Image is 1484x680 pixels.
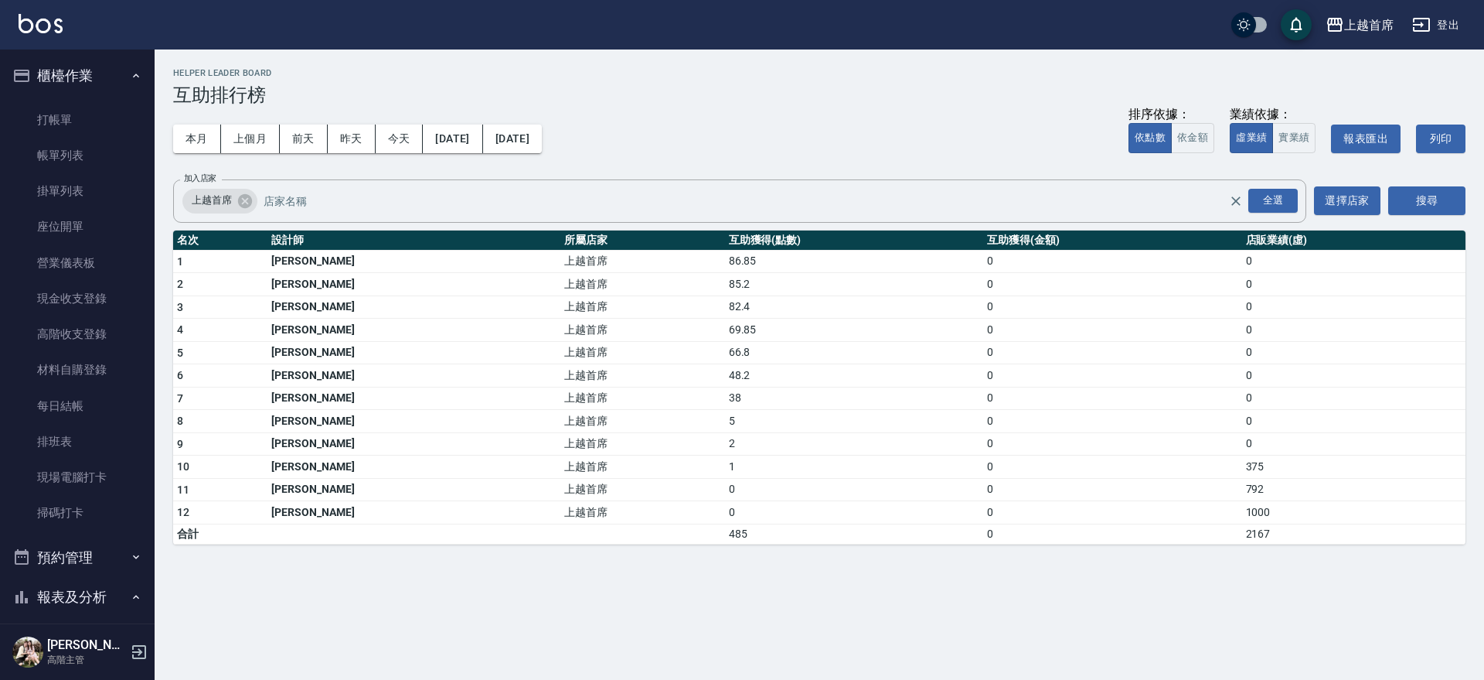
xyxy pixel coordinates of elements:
[1230,107,1316,123] div: 業績依據：
[6,138,148,173] a: 帳單列表
[560,501,724,525] td: 上越首席
[1242,501,1465,525] td: 1000
[560,387,724,410] td: 上越首席
[983,296,1241,319] td: 0
[328,125,376,153] button: 昨天
[173,68,1465,78] h2: Helper Leader Board
[725,387,983,410] td: 38
[1225,190,1247,212] button: Clear
[725,432,983,456] td: 2
[560,456,724,479] td: 上越首席
[1242,524,1465,544] td: 2167
[267,456,560,479] td: [PERSON_NAME]
[560,319,724,342] td: 上越首席
[1242,432,1465,456] td: 0
[1416,125,1465,153] button: 列印
[6,102,148,138] a: 打帳單
[182,193,241,208] span: 上越首席
[6,316,148,352] a: 高階收支登錄
[560,296,724,319] td: 上越首席
[267,501,560,525] td: [PERSON_NAME]
[1344,15,1394,35] div: 上越首席
[177,506,190,518] span: 12
[1242,387,1465,410] td: 0
[6,388,148,424] a: 每日結帳
[1248,189,1298,213] div: 全選
[560,410,724,433] td: 上越首席
[173,84,1465,106] h3: 互助排行榜
[725,273,983,296] td: 85.2
[983,364,1241,388] td: 0
[1281,9,1312,40] button: save
[725,231,983,251] th: 互助獲得(點數)
[177,255,183,268] span: 1
[1245,186,1301,216] button: Open
[560,250,724,273] td: 上越首席
[177,438,183,450] span: 9
[6,460,148,495] a: 現場電腦打卡
[177,347,183,359] span: 5
[1242,273,1465,296] td: 0
[725,319,983,342] td: 69.85
[983,273,1241,296] td: 0
[725,478,983,501] td: 0
[1242,478,1465,501] td: 792
[725,410,983,433] td: 5
[6,624,148,659] a: 報表目錄
[1242,410,1465,433] td: 0
[6,424,148,460] a: 排班表
[725,456,983,479] td: 1
[1331,125,1401,153] button: 報表匯出
[267,319,560,342] td: [PERSON_NAME]
[560,341,724,364] td: 上越首席
[1272,123,1316,153] button: 實業績
[1388,186,1465,215] button: 搜尋
[6,352,148,388] a: 材料自購登錄
[560,478,724,501] td: 上越首席
[173,125,221,153] button: 本月
[177,323,183,336] span: 4
[423,125,482,153] button: [DATE]
[6,245,148,281] a: 營業儀表板
[267,410,560,433] td: [PERSON_NAME]
[1171,123,1214,153] button: 依金額
[267,231,560,251] th: 設計師
[983,319,1241,342] td: 0
[177,460,190,473] span: 10
[483,125,542,153] button: [DATE]
[19,14,63,33] img: Logo
[267,273,560,296] td: [PERSON_NAME]
[560,364,724,388] td: 上越首席
[725,341,983,364] td: 66.8
[6,56,148,96] button: 櫃檯作業
[267,364,560,388] td: [PERSON_NAME]
[47,637,126,653] h5: [PERSON_NAME]
[6,173,148,209] a: 掛單列表
[1128,123,1172,153] button: 依點數
[12,637,43,668] img: Person
[983,456,1241,479] td: 0
[725,364,983,388] td: 48.2
[725,250,983,273] td: 86.85
[983,478,1241,501] td: 0
[1242,364,1465,388] td: 0
[267,296,560,319] td: [PERSON_NAME]
[6,495,148,531] a: 掃碼打卡
[725,501,983,525] td: 0
[221,125,280,153] button: 上個月
[267,478,560,501] td: [PERSON_NAME]
[6,209,148,244] a: 座位開單
[1242,250,1465,273] td: 0
[983,231,1241,251] th: 互助獲得(金額)
[173,231,267,251] th: 名次
[560,432,724,456] td: 上越首席
[173,524,267,544] td: 合計
[983,250,1241,273] td: 0
[1319,9,1400,41] button: 上越首席
[1242,456,1465,479] td: 375
[177,278,183,290] span: 2
[260,187,1256,214] input: 店家名稱
[182,189,257,214] div: 上越首席
[560,273,724,296] td: 上越首席
[267,387,560,410] td: [PERSON_NAME]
